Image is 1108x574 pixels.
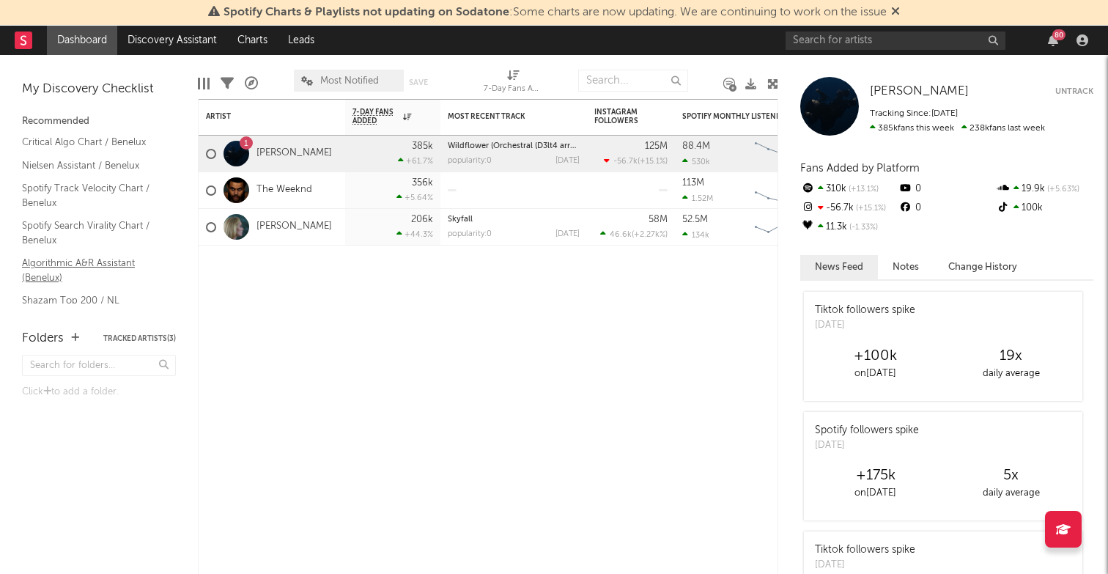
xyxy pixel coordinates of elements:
[396,193,433,202] div: +5.64 %
[682,141,710,151] div: 88.4M
[748,172,814,209] svg: Chart title
[682,157,710,166] div: 530k
[278,26,325,55] a: Leads
[256,147,332,160] a: [PERSON_NAME]
[22,218,161,248] a: Spotify Search Virality Chart / Benelux
[815,303,915,318] div: Tiktok followers spike
[396,229,433,239] div: +44.3 %
[815,542,915,558] div: Tiktok followers spike
[1052,29,1065,40] div: 80
[808,485,943,502] div: on [DATE]
[943,365,1079,383] div: daily average
[808,365,943,383] div: on [DATE]
[649,215,668,224] div: 58M
[320,76,379,86] span: Most Notified
[846,185,879,194] span: +13.1 %
[578,70,688,92] input: Search...
[198,62,210,105] div: Edit Columns
[815,423,919,438] div: Spotify followers spike
[398,156,433,166] div: +61.7 %
[224,7,509,18] span: Spotify Charts & Playlists not updating on Sodatone
[854,205,886,213] span: +15.1 %
[227,26,278,55] a: Charts
[1055,84,1093,99] button: Untrack
[815,318,915,333] div: [DATE]
[996,180,1093,199] div: 19.9k
[808,347,943,365] div: +100k
[600,229,668,239] div: ( )
[800,255,878,279] button: News Feed
[800,218,898,237] div: 11.3k
[484,81,542,98] div: 7-Day Fans Added (7-Day Fans Added)
[448,142,589,150] a: Wildflower (Orchestral (D3lt4 arrang.)
[448,112,558,121] div: Most Recent Track
[878,255,934,279] button: Notes
[645,141,668,151] div: 125M
[448,216,580,224] div: Skyfall
[800,163,920,174] span: Fans Added by Platform
[22,158,161,174] a: Nielsen Assistant / Benelux
[245,62,258,105] div: A&R Pipeline
[898,180,995,199] div: 0
[409,78,428,87] button: Save
[555,230,580,238] div: [DATE]
[634,231,665,239] span: +2.27k %
[800,180,898,199] div: 310k
[22,134,161,150] a: Critical Algo Chart / Benelux
[891,7,900,18] span: Dismiss
[221,62,234,105] div: Filters
[943,347,1079,365] div: 19 x
[870,84,969,99] a: [PERSON_NAME]
[412,178,433,188] div: 356k
[594,108,646,125] div: Instagram Followers
[448,230,492,238] div: popularity: 0
[412,141,433,151] div: 385k
[682,112,792,121] div: Spotify Monthly Listeners
[847,224,878,232] span: -1.33 %
[870,124,954,133] span: 385k fans this week
[1048,34,1058,46] button: 80
[448,142,580,150] div: Wildflower (Orchestral (D3lt4 arrang.)
[870,124,1045,133] span: 238k fans last week
[22,113,176,130] div: Recommended
[613,158,638,166] span: -56.7k
[786,32,1005,50] input: Search for artists
[800,199,898,218] div: -56.7k
[996,199,1093,218] div: 100k
[117,26,227,55] a: Discovery Assistant
[870,85,969,97] span: [PERSON_NAME]
[610,231,632,239] span: 46.6k
[256,184,312,196] a: The Weeknd
[256,221,332,233] a: [PERSON_NAME]
[352,108,399,125] span: 7-Day Fans Added
[682,194,713,203] div: 1.52M
[748,209,814,246] svg: Chart title
[934,255,1032,279] button: Change History
[943,467,1079,485] div: 5 x
[103,335,176,342] button: Tracked Artists(3)
[22,292,161,309] a: Shazam Top 200 / NL
[555,157,580,165] div: [DATE]
[22,180,161,210] a: Spotify Track Velocity Chart / Benelux
[1045,185,1079,194] span: +5.63 %
[682,178,704,188] div: 113M
[640,158,665,166] span: +15.1 %
[47,26,117,55] a: Dashboard
[682,215,708,224] div: 52.5M
[604,156,668,166] div: ( )
[22,383,176,401] div: Click to add a folder.
[870,109,958,118] span: Tracking Since: [DATE]
[224,7,887,18] span: : Some charts are now updating. We are continuing to work on the issue
[22,255,161,285] a: Algorithmic A&R Assistant (Benelux)
[943,485,1079,502] div: daily average
[898,199,995,218] div: 0
[22,330,64,347] div: Folders
[411,215,433,224] div: 206k
[815,558,915,573] div: [DATE]
[682,230,709,240] div: 134k
[808,467,943,485] div: +175k
[484,62,542,105] div: 7-Day Fans Added (7-Day Fans Added)
[448,216,473,224] a: Skyfall
[815,438,919,453] div: [DATE]
[748,136,814,172] svg: Chart title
